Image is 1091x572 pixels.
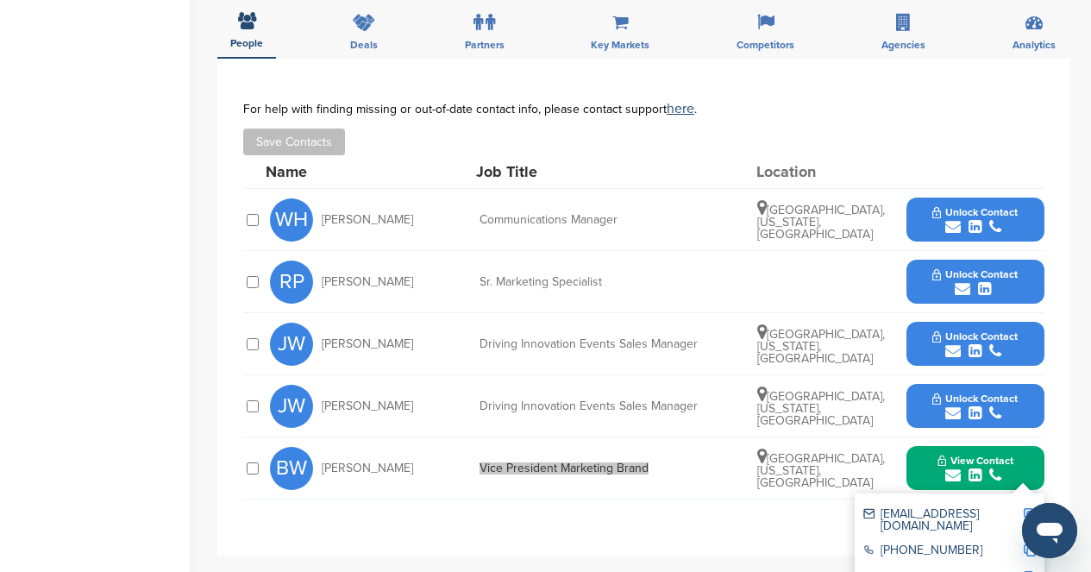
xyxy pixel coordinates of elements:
span: [PERSON_NAME] [322,338,413,350]
span: [GEOGRAPHIC_DATA], [US_STATE], [GEOGRAPHIC_DATA] [757,203,885,242]
span: JW [270,385,313,428]
button: Unlock Contact [912,256,1038,308]
iframe: Button to launch messaging window [1022,503,1077,558]
div: For help with finding missing or out-of-date contact info, please contact support . [243,102,1044,116]
div: Sr. Marketing Specialist [480,276,738,288]
span: [GEOGRAPHIC_DATA], [US_STATE], [GEOGRAPHIC_DATA] [757,327,885,366]
span: Unlock Contact [932,268,1018,280]
span: Competitors [737,40,794,50]
span: Unlock Contact [932,206,1018,218]
span: BW [270,447,313,490]
span: Unlock Contact [932,330,1018,343]
span: Key Markets [591,40,649,50]
button: View Contact [917,443,1034,494]
span: Unlock Contact [932,393,1018,405]
div: [EMAIL_ADDRESS][DOMAIN_NAME] [863,508,1023,532]
span: RP [270,261,313,304]
span: [PERSON_NAME] [322,462,413,475]
span: WH [270,198,313,242]
div: Driving Innovation Events Sales Manager [480,338,738,350]
img: Copy [1024,544,1036,556]
span: JW [270,323,313,366]
span: [GEOGRAPHIC_DATA], [US_STATE], [GEOGRAPHIC_DATA] [757,451,885,490]
div: Name [266,164,455,179]
img: Copy [1024,508,1036,520]
div: [PHONE_NUMBER] [863,544,1023,559]
div: Driving Innovation Events Sales Manager [480,400,738,412]
span: Agencies [881,40,925,50]
div: Location [756,164,886,179]
span: [PERSON_NAME] [322,400,413,412]
span: [PERSON_NAME] [322,276,413,288]
span: Deals [350,40,378,50]
div: Communications Manager [480,214,738,226]
button: Save Contacts [243,129,345,155]
span: People [230,38,263,48]
a: here [667,100,694,117]
button: Unlock Contact [912,318,1038,370]
button: Unlock Contact [912,194,1038,246]
button: Unlock Contact [912,380,1038,432]
span: Partners [465,40,505,50]
span: View Contact [937,455,1013,467]
div: Vice President Marketing Brand [480,462,738,475]
span: Analytics [1013,40,1056,50]
div: Job Title [476,164,735,179]
span: [GEOGRAPHIC_DATA], [US_STATE], [GEOGRAPHIC_DATA] [757,389,885,428]
span: [PERSON_NAME] [322,214,413,226]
